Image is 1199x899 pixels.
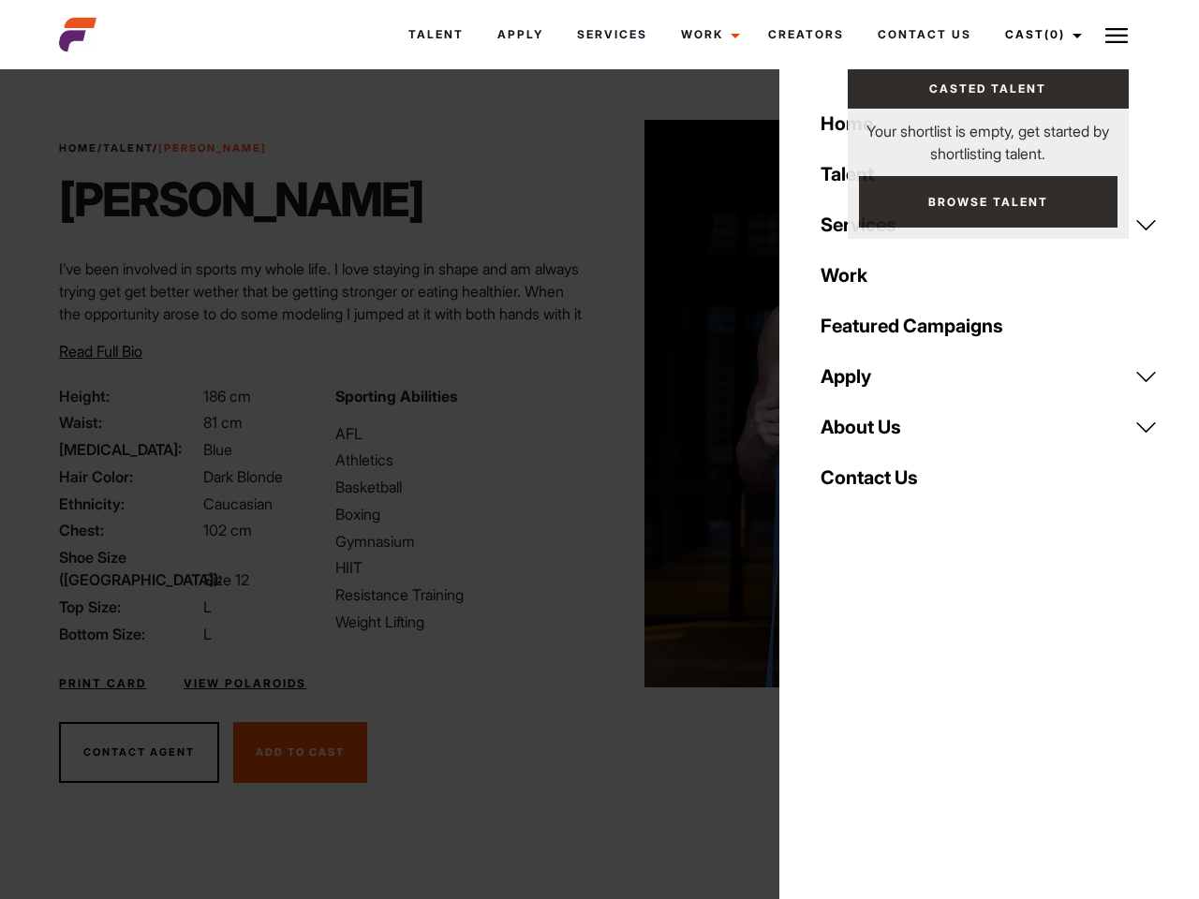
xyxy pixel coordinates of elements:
[335,422,588,445] li: AFL
[809,402,1169,452] a: About Us
[481,9,560,60] a: Apply
[560,9,664,60] a: Services
[809,250,1169,301] a: Work
[203,570,249,589] span: Size 12
[203,597,212,616] span: L
[1105,24,1128,47] img: Burger icon
[335,583,588,606] li: Resistance Training
[859,176,1118,228] a: Browse Talent
[809,98,1169,149] a: Home
[392,9,481,60] a: Talent
[203,521,252,539] span: 102 cm
[59,171,423,228] h1: [PERSON_NAME]
[809,199,1169,250] a: Services
[335,530,588,553] li: Gymnasium
[59,493,200,515] span: Ethnicity:
[59,340,142,362] button: Read Full Bio
[158,141,267,155] strong: [PERSON_NAME]
[335,449,588,471] li: Athletics
[59,675,146,692] a: Print Card
[809,351,1169,402] a: Apply
[809,301,1169,351] a: Featured Campaigns
[861,9,988,60] a: Contact Us
[103,141,153,155] a: Talent
[809,452,1169,503] a: Contact Us
[751,9,861,60] a: Creators
[335,503,588,525] li: Boxing
[59,140,267,156] span: / /
[848,109,1129,165] p: Your shortlist is empty, get started by shortlisting talent.
[203,494,273,513] span: Caucasian
[184,675,306,692] a: View Polaroids
[59,596,200,618] span: Top Size:
[335,387,457,405] strong: Sporting Abilities
[203,440,232,459] span: Blue
[59,385,200,407] span: Height:
[256,745,345,759] span: Add To Cast
[809,149,1169,199] a: Talent
[335,556,588,579] li: HIIT
[203,467,283,486] span: Dark Blonde
[848,69,1129,109] a: Casted Talent
[335,611,588,633] li: Weight Lifting
[59,342,142,361] span: Read Full Bio
[59,141,97,155] a: Home
[59,623,200,645] span: Bottom Size:
[59,16,96,53] img: cropped-aefm-brand-fav-22-square.png
[203,413,243,432] span: 81 cm
[233,722,367,784] button: Add To Cast
[988,9,1093,60] a: Cast(0)
[59,722,219,784] button: Contact Agent
[203,387,251,405] span: 186 cm
[1044,27,1065,41] span: (0)
[59,465,200,488] span: Hair Color:
[59,519,200,541] span: Chest:
[335,476,588,498] li: Basketball
[664,9,751,60] a: Work
[59,438,200,461] span: [MEDICAL_DATA]:
[203,625,212,643] span: L
[59,546,200,591] span: Shoe Size ([GEOGRAPHIC_DATA]):
[59,258,588,415] p: I’ve been involved in sports my whole life. I love staying in shape and am always trying get get ...
[59,411,200,434] span: Waist:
